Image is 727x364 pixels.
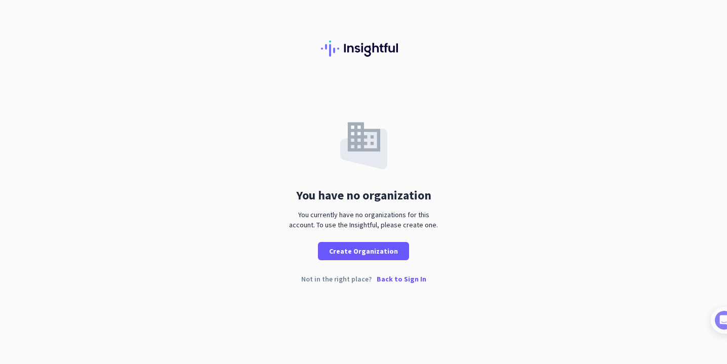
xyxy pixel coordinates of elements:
span: Create Organization [329,246,398,256]
div: You currently have no organizations for this account. To use the Insightful, please create one. [285,210,442,230]
div: You have no organization [296,189,431,201]
p: Back to Sign In [377,275,426,282]
button: Create Organization [318,242,409,260]
img: Insightful [321,41,406,57]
